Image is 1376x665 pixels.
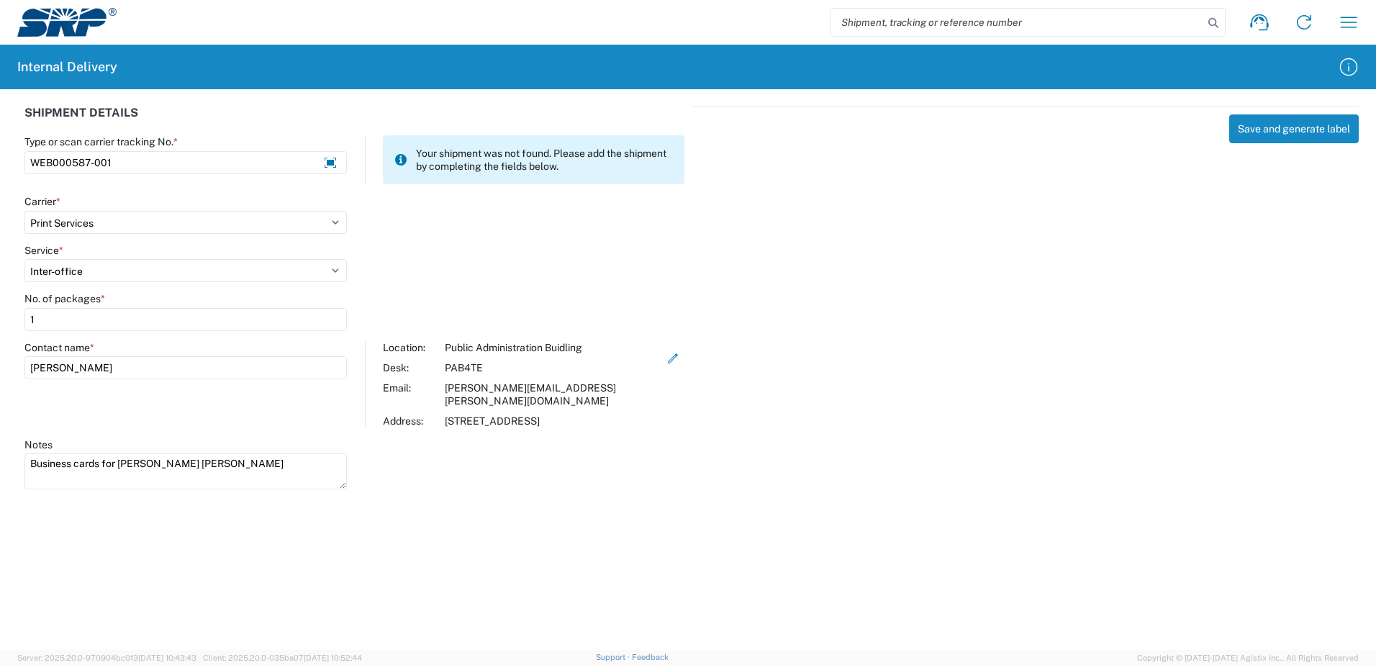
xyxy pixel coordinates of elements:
div: Location: [383,341,438,354]
a: Support [596,653,632,661]
span: Your shipment was not found. Please add the shipment by completing the fields below. [416,147,673,173]
div: PAB4TE [445,361,662,374]
label: No. of packages [24,292,105,305]
div: [PERSON_NAME][EMAIL_ADDRESS][PERSON_NAME][DOMAIN_NAME] [445,381,662,407]
div: Public Administration Buidling [445,341,662,354]
h2: Internal Delivery [17,58,117,76]
a: Feedback [632,653,669,661]
label: Service [24,244,63,257]
label: Notes [24,438,53,451]
img: srp [17,8,117,37]
div: [STREET_ADDRESS] [445,415,662,427]
div: Email: [383,381,438,407]
div: Desk: [383,361,438,374]
span: Client: 2025.20.0-035ba07 [203,653,362,662]
span: [DATE] 10:43:43 [138,653,196,662]
div: Address: [383,415,438,427]
label: Contact name [24,341,94,354]
span: [DATE] 10:52:44 [304,653,362,662]
input: Shipment, tracking or reference number [830,9,1203,36]
label: Type or scan carrier tracking No. [24,135,178,148]
span: Copyright © [DATE]-[DATE] Agistix Inc., All Rights Reserved [1137,651,1359,664]
button: Save and generate label [1229,114,1359,143]
div: SHIPMENT DETAILS [24,107,684,135]
label: Carrier [24,195,60,208]
span: Server: 2025.20.0-970904bc0f3 [17,653,196,662]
